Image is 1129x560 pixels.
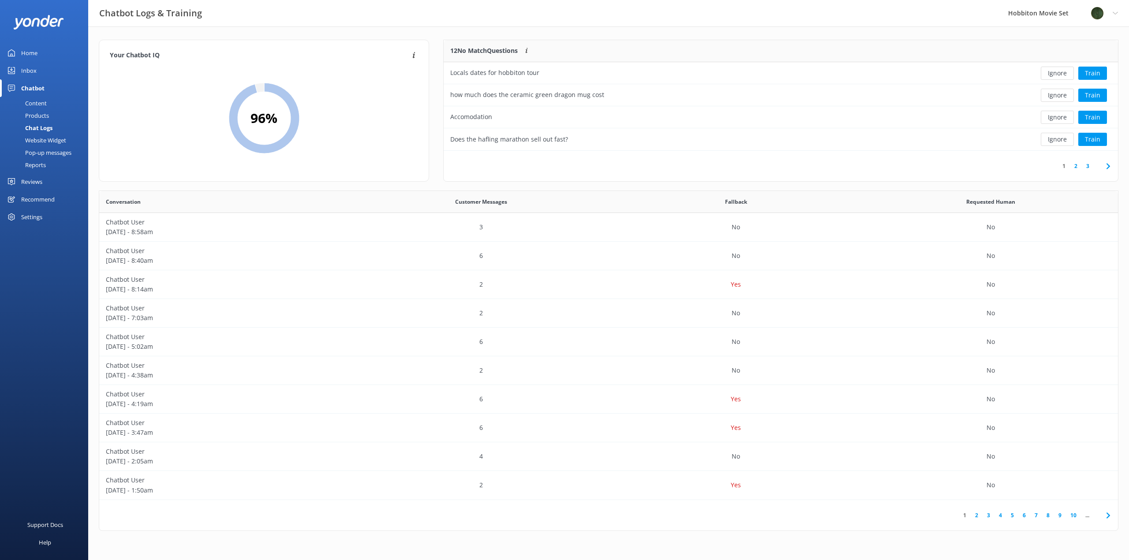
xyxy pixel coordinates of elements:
div: how much does the ceramic green dragon mug cost [450,90,604,100]
button: Train [1078,133,1107,146]
p: Chatbot User [106,332,348,342]
div: Locals dates for hobbiton tour [450,68,539,78]
p: 2 [479,366,483,375]
div: row [99,328,1118,356]
a: Reports [5,159,88,171]
span: Conversation [106,198,141,206]
div: row [99,471,1118,500]
p: Chatbot User [106,246,348,256]
span: ... [1081,511,1094,519]
div: row [99,385,1118,414]
p: No [732,452,740,461]
img: 34-1720495293.png [1091,7,1104,20]
p: Chatbot User [106,303,348,313]
h3: Chatbot Logs & Training [99,6,202,20]
a: 2 [1070,162,1082,170]
a: 8 [1042,511,1054,519]
div: Chat Logs [5,122,52,134]
a: 1 [959,511,971,519]
div: Inbox [21,62,37,79]
p: Yes [731,480,741,490]
a: Chat Logs [5,122,88,134]
p: [DATE] - 8:58am [106,227,348,237]
p: 2 [479,308,483,318]
p: No [732,308,740,318]
p: No [987,452,995,461]
div: Products [5,109,49,122]
button: Ignore [1041,67,1074,80]
div: row [99,442,1118,471]
p: Chatbot User [106,389,348,399]
a: 6 [1018,511,1030,519]
span: Customer Messages [455,198,507,206]
p: No [732,251,740,261]
p: No [987,423,995,433]
div: Reports [5,159,46,171]
p: No [987,394,995,404]
span: Requested Human [966,198,1015,206]
a: 10 [1066,511,1081,519]
div: Pop-up messages [5,146,71,159]
div: grid [99,213,1118,500]
span: Fallback [725,198,747,206]
p: [DATE] - 4:38am [106,370,348,380]
p: Chatbot User [106,475,348,485]
p: 2 [479,280,483,289]
h4: Your Chatbot IQ [110,51,410,60]
a: Content [5,97,88,109]
p: 4 [479,452,483,461]
div: Help [39,534,51,551]
p: Chatbot User [106,275,348,284]
p: 2 [479,480,483,490]
div: row [99,356,1118,385]
p: Chatbot User [106,217,348,227]
div: Website Widget [5,134,66,146]
p: [DATE] - 2:05am [106,456,348,466]
p: 6 [479,251,483,261]
div: row [99,299,1118,328]
h2: 96 % [250,108,277,129]
p: Yes [731,394,741,404]
p: No [987,337,995,347]
a: 4 [994,511,1006,519]
p: [DATE] - 4:19am [106,399,348,409]
p: [DATE] - 1:50am [106,485,348,495]
p: No [732,222,740,232]
div: Content [5,97,47,109]
p: Chatbot User [106,361,348,370]
p: [DATE] - 8:40am [106,256,348,265]
p: No [987,480,995,490]
button: Ignore [1041,111,1074,124]
p: No [987,251,995,261]
button: Train [1078,89,1107,102]
div: row [99,270,1118,299]
div: row [99,213,1118,242]
div: Does the hafling marathon sell out fast? [450,134,568,144]
p: 6 [479,394,483,404]
a: 9 [1054,511,1066,519]
div: Recommend [21,190,55,208]
a: 3 [983,511,994,519]
a: 1 [1058,162,1070,170]
button: Ignore [1041,133,1074,146]
button: Train [1078,111,1107,124]
p: [DATE] - 8:14am [106,284,348,294]
p: No [732,337,740,347]
div: Reviews [21,173,42,190]
p: 6 [479,337,483,347]
a: Products [5,109,88,122]
div: row [99,242,1118,270]
div: Settings [21,208,42,226]
a: 5 [1006,511,1018,519]
div: Chatbot [21,79,45,97]
a: 2 [971,511,983,519]
div: row [99,414,1118,442]
p: 6 [479,423,483,433]
div: row [444,128,1118,150]
p: No [987,222,995,232]
p: Chatbot User [106,447,348,456]
button: Train [1078,67,1107,80]
a: Website Widget [5,134,88,146]
p: [DATE] - 3:47am [106,428,348,437]
p: [DATE] - 7:03am [106,313,348,323]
